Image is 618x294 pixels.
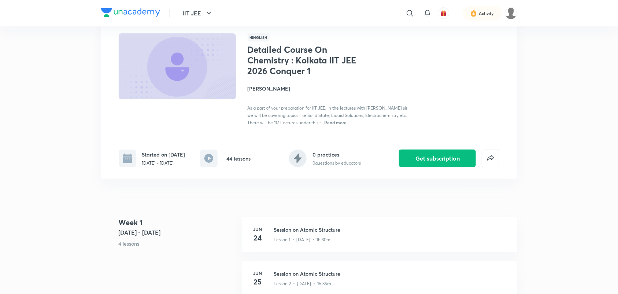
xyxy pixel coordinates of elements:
[470,9,477,18] img: activity
[119,240,236,247] p: 4 lessons
[274,236,331,243] p: Lesson 1 • [DATE] • 1h 30m
[438,7,449,19] button: avatar
[312,151,361,158] h6: 0 practices
[274,280,332,287] p: Lesson 2 • [DATE] • 1h 36m
[440,10,447,16] img: avatar
[505,7,517,19] img: snigdha
[274,270,508,278] h3: Session on Atomic Structure
[399,150,476,167] button: Get subscription
[142,151,185,158] h6: Started on [DATE]
[248,85,412,92] h4: [PERSON_NAME]
[248,44,367,76] h1: Detailed Course On Chemistry : Kolkata IIT JEE 2026 Conquer 1
[226,155,251,162] h6: 44 lessons
[119,217,236,228] h4: Week 1
[248,105,408,125] span: As a part of your preparation for IIT JEE, in the lectures with [PERSON_NAME] sir we will be cove...
[242,217,517,261] a: Jun24Session on Atomic StructureLesson 1 • [DATE] • 1h 30m
[178,6,218,21] button: IIT JEE
[101,8,160,19] a: Company Logo
[251,270,265,276] h6: Jun
[251,232,265,243] h4: 24
[312,160,361,166] p: 0 questions by educators
[325,120,347,125] span: Read more
[101,8,160,17] img: Company Logo
[119,228,236,237] h5: [DATE] - [DATE]
[251,276,265,287] h4: 25
[482,150,499,167] button: false
[251,226,265,232] h6: Jun
[142,160,185,166] p: [DATE] - [DATE]
[117,33,237,100] img: Thumbnail
[248,33,270,41] span: Hinglish
[274,226,508,234] h3: Session on Atomic Structure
